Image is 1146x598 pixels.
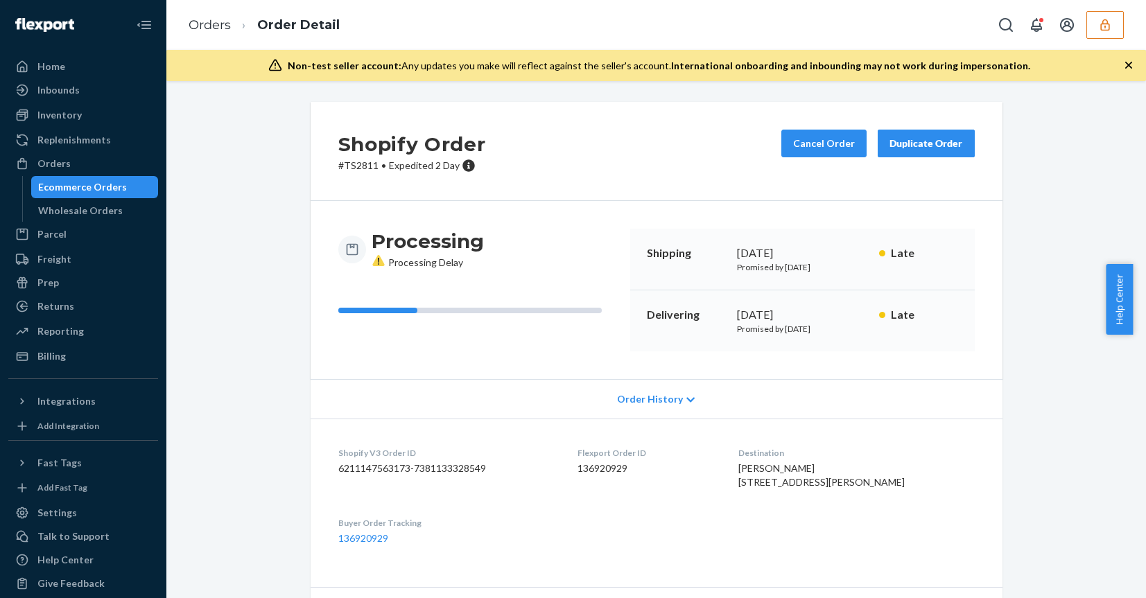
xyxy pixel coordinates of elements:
a: Billing [8,345,158,367]
a: Freight [8,248,158,270]
span: Order History [617,392,683,406]
dt: Flexport Order ID [578,447,716,459]
button: Cancel Order [781,130,867,157]
dt: Destination [738,447,975,459]
div: Add Fast Tag [37,482,87,493]
button: Open notifications [1023,11,1050,39]
p: Late [891,307,958,323]
a: Add Integration [8,418,158,434]
div: Inventory [37,108,82,122]
div: Talk to Support [37,529,110,543]
div: Parcel [37,227,67,241]
div: Returns [37,299,74,313]
p: Promised by [DATE] [737,323,868,335]
a: Order Detail [257,17,340,33]
div: Orders [37,157,71,170]
h2: Shopify Order [338,130,486,159]
div: Prep [37,276,59,290]
div: [DATE] [737,307,868,323]
div: Give Feedback [37,577,105,590]
a: Add Fast Tag [8,480,158,496]
img: Flexport logo [15,18,74,32]
a: Wholesale Orders [31,200,159,222]
span: Non-test seller account: [288,60,401,71]
div: Billing [37,349,66,363]
button: Give Feedback [8,572,158,595]
div: Settings [37,506,77,520]
dd: 136920929 [578,461,716,475]
button: Open Search Box [992,11,1020,39]
a: Home [8,55,158,78]
div: Inbounds [37,83,80,97]
div: Any updates you make will reflect against the seller's account. [288,59,1030,73]
div: Add Integration [37,420,99,432]
div: Fast Tags [37,456,82,470]
div: Integrations [37,394,96,408]
a: Returns [8,295,158,317]
div: Duplicate Order [889,137,963,150]
button: Fast Tags [8,452,158,474]
a: Reporting [8,320,158,342]
a: Orders [8,152,158,175]
p: Promised by [DATE] [737,261,868,273]
span: [PERSON_NAME] [STREET_ADDRESS][PERSON_NAME] [738,462,905,488]
a: Inbounds [8,79,158,101]
button: Close Navigation [130,11,158,39]
dt: Buyer Order Tracking [338,517,556,529]
div: [DATE] [737,245,868,261]
a: Prep [8,272,158,294]
button: Talk to Support [8,525,158,547]
a: Replenishments [8,129,158,151]
div: Freight [37,252,71,266]
iframe: Opens a widget where you can chat to one of our agents [1058,556,1132,591]
span: • [381,159,386,171]
dt: Shopify V3 Order ID [338,447,556,459]
a: 136920929 [338,532,388,544]
a: Settings [8,502,158,524]
dd: 6211147563173-7381133328549 [338,461,556,475]
span: Processing Delay [372,256,463,268]
a: Parcel [8,223,158,245]
div: Wholesale Orders [38,204,123,218]
button: Help Center [1106,264,1133,335]
button: Integrations [8,390,158,412]
p: # TS2811 [338,159,486,173]
a: Help Center [8,549,158,571]
p: Delivering [647,307,726,323]
button: Duplicate Order [878,130,975,157]
div: Home [37,60,65,73]
h3: Processing [372,229,484,254]
div: Ecommerce Orders [38,180,127,194]
div: Reporting [37,324,84,338]
div: Help Center [37,553,94,567]
ol: breadcrumbs [177,5,351,46]
a: Orders [189,17,231,33]
p: Shipping [647,245,726,261]
div: Replenishments [37,133,111,147]
span: Expedited 2 Day [389,159,460,171]
a: Inventory [8,104,158,126]
button: Open account menu [1053,11,1081,39]
p: Late [891,245,958,261]
span: International onboarding and inbounding may not work during impersonation. [671,60,1030,71]
a: Ecommerce Orders [31,176,159,198]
